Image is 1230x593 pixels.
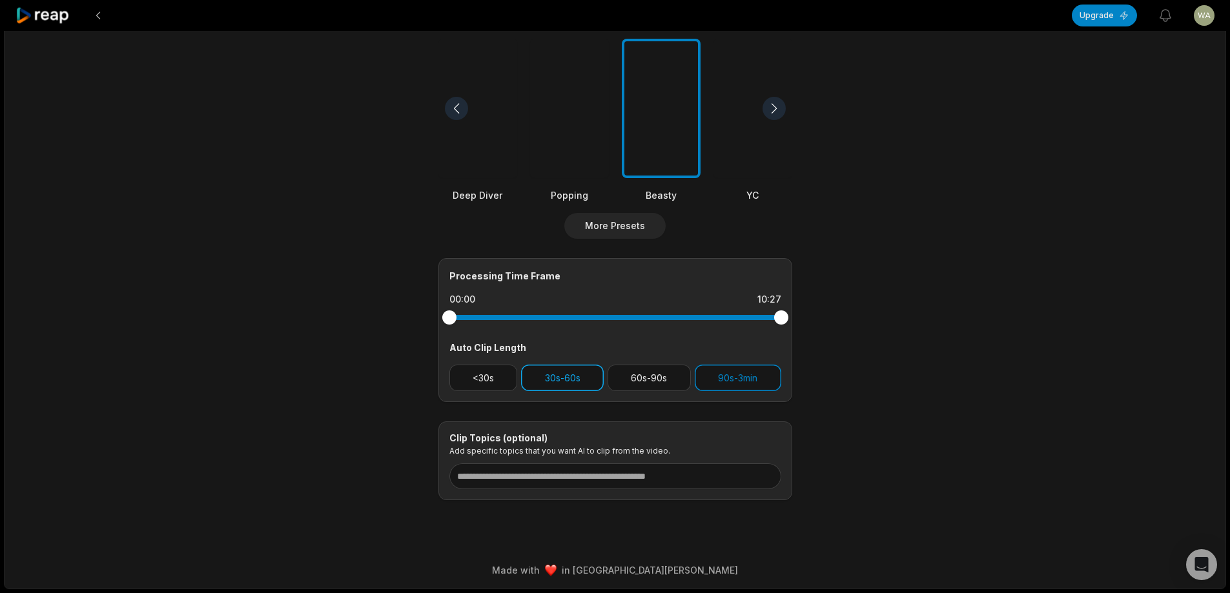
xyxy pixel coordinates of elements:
button: Upgrade [1072,5,1137,26]
div: Clip Topics (optional) [449,432,781,444]
div: 10:27 [757,293,781,306]
button: More Presets [564,213,666,239]
button: 60s-90s [608,365,691,391]
div: Deep Diver [438,188,517,202]
div: YC [713,188,792,202]
button: 30s-60s [521,365,604,391]
div: Open Intercom Messenger [1186,549,1217,580]
div: Beasty [622,188,701,202]
div: Auto Clip Length [449,341,781,354]
div: Processing Time Frame [449,269,781,283]
div: Made with in [GEOGRAPHIC_DATA][PERSON_NAME] [16,563,1214,577]
div: Popping [530,188,609,202]
div: 00:00 [449,293,475,306]
p: Add specific topics that you want AI to clip from the video. [449,446,781,456]
button: <30s [449,365,518,391]
img: heart emoji [545,565,557,576]
button: 90s-3min [695,365,781,391]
